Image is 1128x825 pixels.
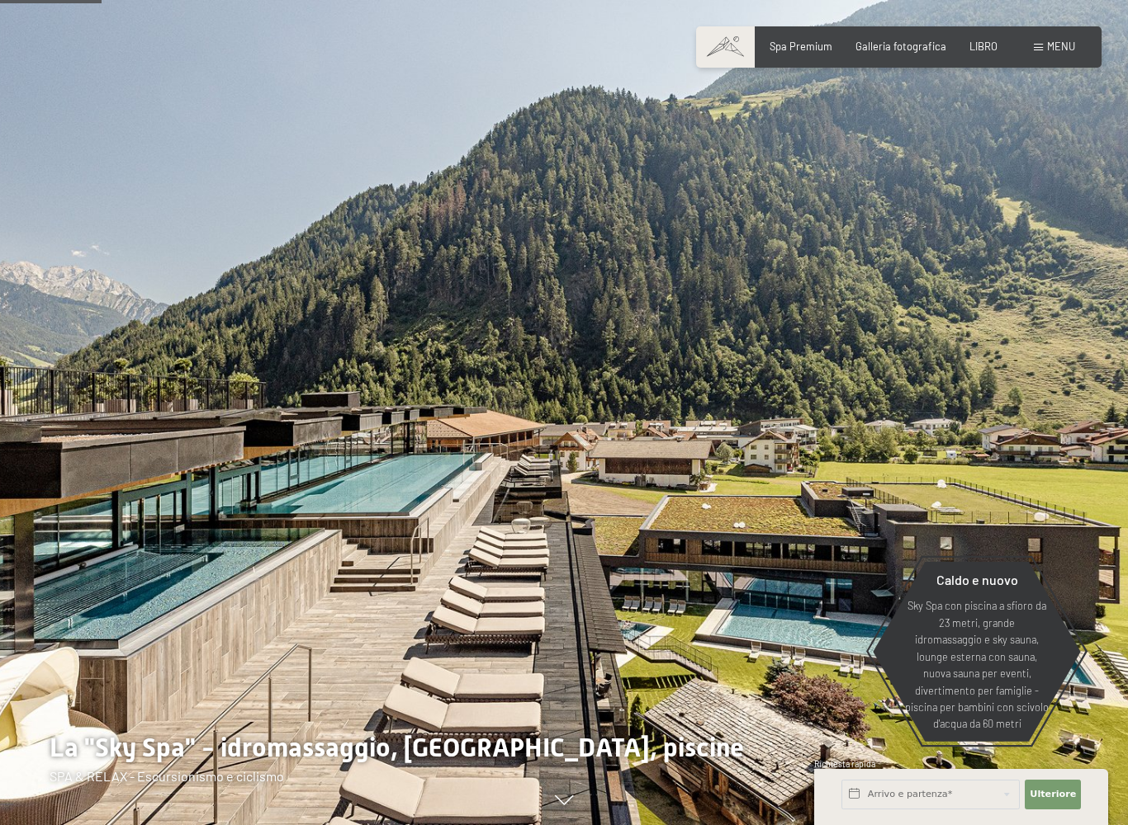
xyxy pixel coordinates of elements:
font: Sky Spa con piscina a sfioro da 23 metri, grande idromassaggio e sky sauna, lounge esterna con sa... [905,599,1049,730]
font: Caldo e nuovo [936,572,1018,587]
button: Ulteriore [1025,780,1081,809]
font: menu [1047,40,1075,53]
font: Richiesta rapida [814,759,875,769]
a: Caldo e nuovo Sky Spa con piscina a sfioro da 23 metri, grande idromassaggio e sky sauna, lounge ... [872,561,1082,742]
a: LIBRO [969,40,998,53]
a: Galleria fotografica [855,40,946,53]
font: Ulteriore [1030,789,1076,799]
a: Spa Premium [770,40,832,53]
